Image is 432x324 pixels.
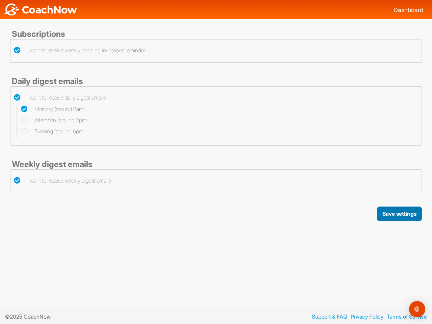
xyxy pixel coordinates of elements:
[21,105,85,113] label: Morning (around 8am)
[14,177,111,185] label: I want to receive weekly digest emails
[377,207,422,221] button: Save settings
[21,116,88,124] label: Afternoon (around 2pm)
[347,313,383,321] a: Privacy Policy
[10,76,422,86] div: Daily digest emails
[10,29,422,39] div: Subscriptions
[10,159,422,169] div: Weekly digest emails
[14,46,145,54] label: I want to receive weekly pending invitations reminder
[5,313,56,321] p: © 2025 CoachNow
[394,6,423,13] a: Dashboard
[308,313,347,321] a: Support & FAQ
[409,301,425,317] div: Open Intercom Messenger
[21,127,85,135] label: Evening (around 6pm)
[3,3,78,16] img: CoachNow
[383,313,427,321] a: Terms of Service
[14,93,106,102] label: I want to receive daily digest emails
